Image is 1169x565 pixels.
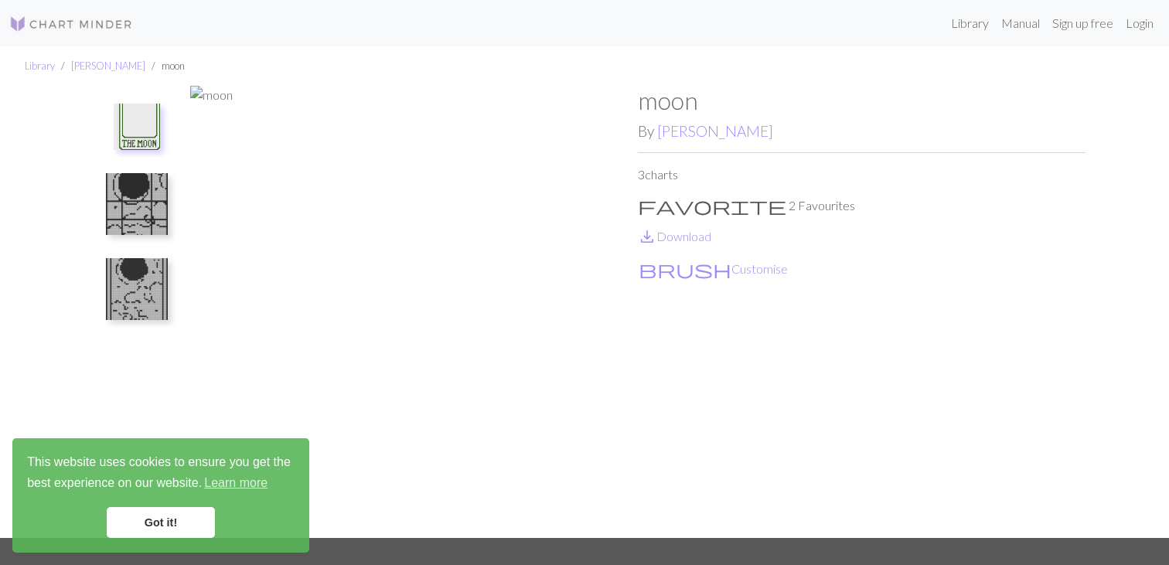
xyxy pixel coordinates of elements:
img: moon [114,104,160,150]
span: brush [639,258,731,280]
i: Favourite [638,196,786,215]
h2: By [638,122,1085,140]
a: DownloadDownload [638,229,711,243]
a: [PERSON_NAME] [657,122,773,140]
h1: moon [638,86,1085,115]
a: Library [945,8,995,39]
a: Library [25,60,55,72]
div: cookieconsent [12,438,309,553]
button: CustomiseCustomise [638,259,789,279]
i: Download [638,227,656,246]
a: Manual [995,8,1046,39]
a: learn more about cookies [202,471,270,495]
a: [PERSON_NAME] [71,60,145,72]
span: favorite [638,195,786,216]
img: Logo [9,15,133,33]
p: 3 charts [638,165,1085,184]
a: dismiss cookie message [107,507,215,538]
img: moon [190,86,638,538]
i: Customise [639,260,731,278]
li: moon [145,59,185,73]
a: Sign up free [1046,8,1120,39]
span: save_alt [638,226,656,247]
img: moon3.png [106,173,168,235]
span: This website uses cookies to ensure you get the best experience on our website. [27,453,295,495]
img: moon4.png [106,258,168,320]
p: 2 Favourites [638,196,1085,215]
a: Login [1120,8,1160,39]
